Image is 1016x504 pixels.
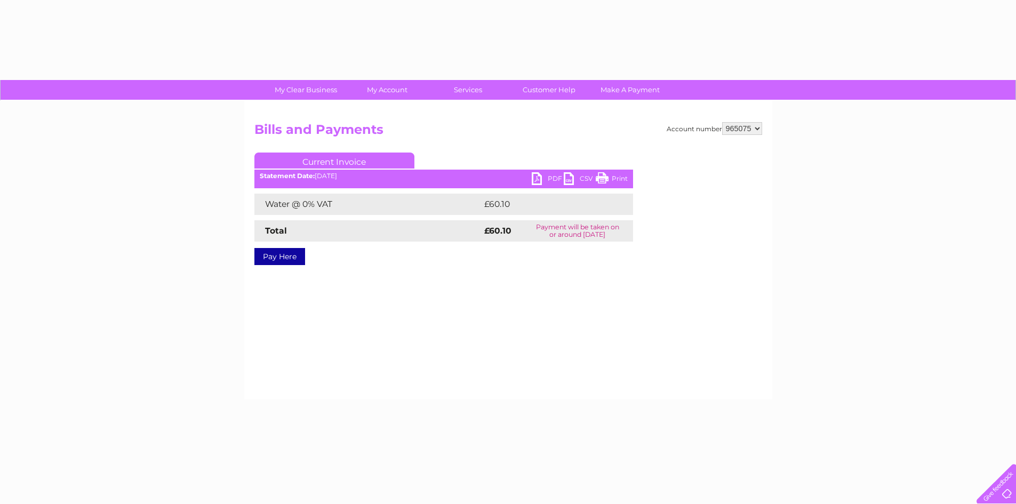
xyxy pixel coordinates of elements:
[596,172,628,188] a: Print
[343,80,431,100] a: My Account
[254,122,762,142] h2: Bills and Payments
[254,194,482,215] td: Water @ 0% VAT
[262,80,350,100] a: My Clear Business
[667,122,762,135] div: Account number
[254,172,633,180] div: [DATE]
[484,226,511,236] strong: £60.10
[522,220,633,242] td: Payment will be taken on or around [DATE]
[482,194,611,215] td: £60.10
[532,172,564,188] a: PDF
[260,172,315,180] b: Statement Date:
[254,153,414,169] a: Current Invoice
[505,80,593,100] a: Customer Help
[265,226,287,236] strong: Total
[564,172,596,188] a: CSV
[586,80,674,100] a: Make A Payment
[254,248,305,265] a: Pay Here
[424,80,512,100] a: Services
